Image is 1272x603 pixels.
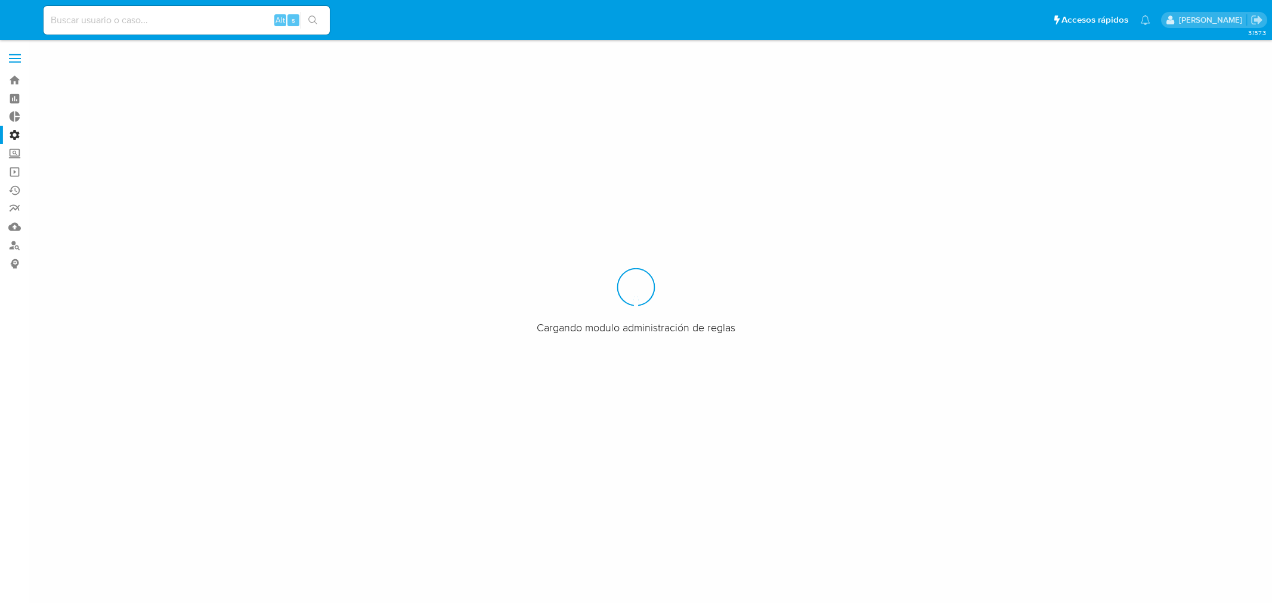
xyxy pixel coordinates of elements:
[537,321,735,335] span: Cargando modulo administración de reglas
[1061,14,1128,26] span: Accesos rápidos
[292,14,295,26] span: s
[1251,14,1263,26] a: Salir
[44,13,330,28] input: Buscar usuario o caso...
[276,14,285,26] span: Alt
[301,12,325,29] button: search-icon
[1179,14,1246,26] p: mercedes.medrano@mercadolibre.com
[1140,15,1150,25] a: Notificaciones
